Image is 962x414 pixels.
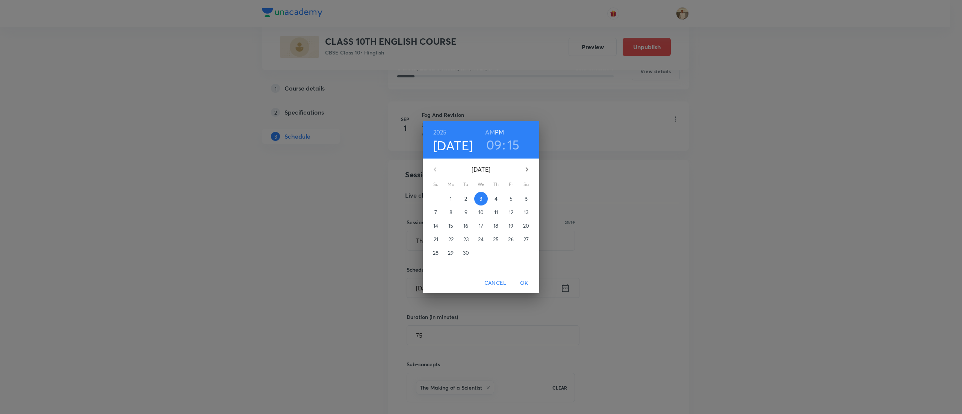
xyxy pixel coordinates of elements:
button: AM [485,127,495,137]
p: 11 [494,209,498,216]
p: 23 [463,236,469,243]
p: 17 [479,222,483,230]
span: Cancel [484,278,506,288]
span: Fr [504,181,518,188]
button: 2 [459,192,473,205]
p: 3 [479,195,482,202]
p: 22 [448,236,454,243]
button: 15 [507,137,520,153]
p: 30 [463,249,469,257]
button: 22 [444,233,458,246]
p: 1 [450,195,452,202]
p: 18 [493,222,498,230]
p: 15 [448,222,453,230]
p: 26 [508,236,514,243]
button: 1 [444,192,458,205]
button: 19 [504,219,518,233]
p: 24 [478,236,484,243]
span: Th [489,181,503,188]
p: 6 [525,195,528,202]
p: 13 [524,209,528,216]
p: 19 [508,222,513,230]
p: 16 [463,222,468,230]
button: [DATE] [433,137,473,153]
p: 25 [493,236,499,243]
button: 20 [519,219,533,233]
span: Sa [519,181,533,188]
button: 7 [429,205,443,219]
button: 16 [459,219,473,233]
span: Mo [444,181,458,188]
p: 27 [523,236,529,243]
p: [DATE] [444,165,518,174]
button: 11 [489,205,503,219]
p: 14 [433,222,438,230]
button: 25 [489,233,503,246]
button: 14 [429,219,443,233]
button: 30 [459,246,473,260]
p: 21 [434,236,438,243]
button: 13 [519,205,533,219]
span: Tu [459,181,473,188]
button: 4 [489,192,503,205]
button: 21 [429,233,443,246]
p: 12 [509,209,513,216]
button: 12 [504,205,518,219]
button: PM [495,127,504,137]
span: We [474,181,488,188]
button: 27 [519,233,533,246]
button: 10 [474,205,488,219]
button: Cancel [481,276,509,290]
p: 5 [510,195,513,202]
button: OK [512,276,536,290]
p: 9 [464,209,467,216]
button: 2025 [433,127,447,137]
button: 3 [474,192,488,205]
button: 15 [444,219,458,233]
p: 4 [495,195,498,202]
span: OK [515,278,533,288]
h3: : [502,137,505,153]
button: 9 [459,205,473,219]
button: 17 [474,219,488,233]
button: 8 [444,205,458,219]
button: 26 [504,233,518,246]
span: Su [429,181,443,188]
button: 24 [474,233,488,246]
p: 10 [478,209,484,216]
p: 2 [464,195,467,202]
p: 20 [523,222,529,230]
p: 29 [448,249,454,257]
p: 28 [433,249,439,257]
button: 18 [489,219,503,233]
button: 6 [519,192,533,205]
button: 5 [504,192,518,205]
p: 8 [449,209,452,216]
button: 29 [444,246,458,260]
button: 23 [459,233,473,246]
p: 7 [434,209,437,216]
button: 28 [429,246,443,260]
button: 09 [486,137,502,153]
